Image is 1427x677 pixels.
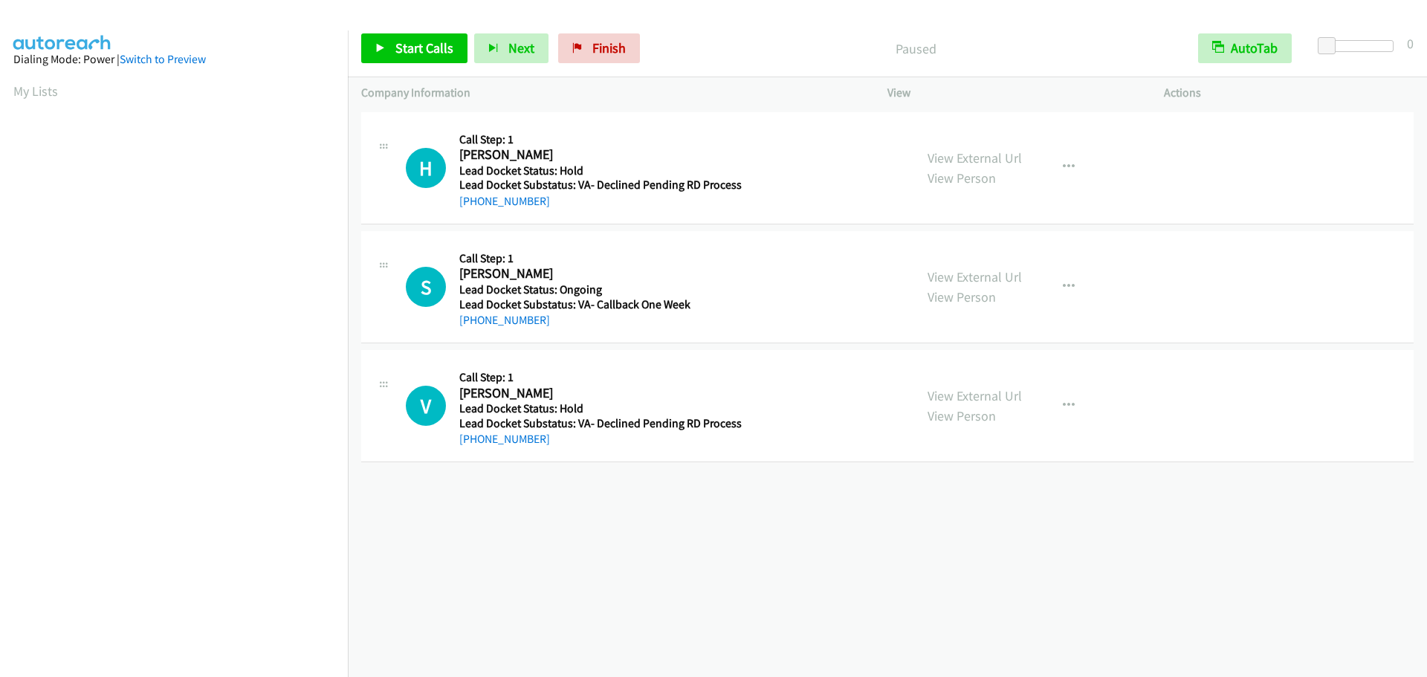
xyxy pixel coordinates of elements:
h2: [PERSON_NAME] [459,385,735,402]
a: Switch to Preview [120,52,206,66]
p: View [887,84,1137,102]
div: The call is yet to be attempted [406,148,446,188]
div: Delay between calls (in seconds) [1325,40,1394,52]
h5: Call Step: 1 [459,370,742,385]
button: Next [474,33,549,63]
a: View External Url [928,268,1022,285]
h5: Call Step: 1 [459,251,735,266]
h2: [PERSON_NAME] [459,146,735,163]
a: My Lists [13,82,58,100]
a: View External Url [928,149,1022,166]
h5: Lead Docket Status: Hold [459,163,742,178]
p: Company Information [361,84,861,102]
div: The call is yet to be attempted [406,386,446,426]
button: AutoTab [1198,33,1292,63]
h1: H [406,148,446,188]
h5: Call Step: 1 [459,132,742,147]
span: Next [508,39,534,56]
h5: Lead Docket Substatus: VA- Declined Pending RD Process [459,416,742,431]
p: Paused [660,39,1171,59]
a: Finish [558,33,640,63]
a: [PHONE_NUMBER] [459,432,550,446]
h5: Lead Docket Substatus: VA- Declined Pending RD Process [459,178,742,192]
a: [PHONE_NUMBER] [459,313,550,327]
a: Start Calls [361,33,467,63]
a: [PHONE_NUMBER] [459,194,550,208]
span: Start Calls [395,39,453,56]
a: View Person [928,169,996,187]
h1: V [406,386,446,426]
h5: Lead Docket Substatus: VA- Callback One Week [459,297,735,312]
h2: [PERSON_NAME] [459,265,735,282]
h5: Lead Docket Status: Hold [459,401,742,416]
div: The call is yet to be attempted [406,267,446,307]
a: View Person [928,407,996,424]
a: View External Url [928,387,1022,404]
div: Dialing Mode: Power | [13,51,334,68]
a: View Person [928,288,996,305]
h5: Lead Docket Status: Ongoing [459,282,735,297]
p: Actions [1164,84,1414,102]
span: Finish [592,39,626,56]
div: 0 [1407,33,1414,54]
h1: S [406,267,446,307]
